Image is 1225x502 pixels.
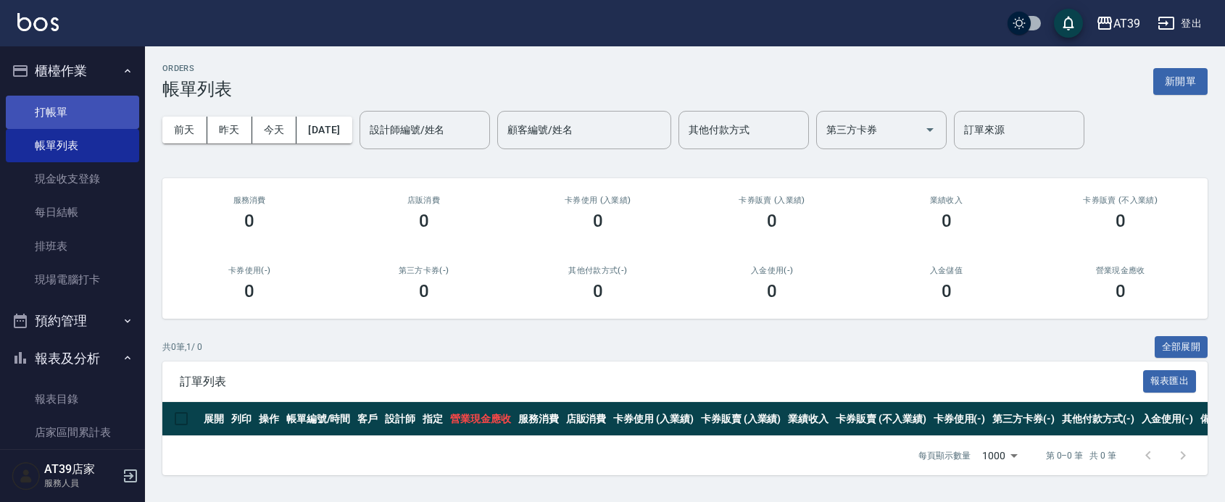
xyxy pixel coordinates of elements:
[12,461,41,490] img: Person
[244,281,254,301] h3: 0
[515,402,562,436] th: 服務消費
[1143,370,1197,393] button: 報表匯出
[1054,9,1083,38] button: save
[6,162,139,196] a: 現金收支登錄
[918,118,942,141] button: Open
[702,266,842,275] h2: 入金使用(-)
[942,281,952,301] h3: 0
[930,402,989,436] th: 卡券使用(-)
[832,402,929,436] th: 卡券販賣 (不入業績)
[1138,402,1197,436] th: 入金使用(-)
[162,79,232,99] h3: 帳單列表
[1046,449,1116,462] p: 第 0–0 筆 共 0 筆
[200,402,228,436] th: 展開
[419,402,447,436] th: 指定
[180,196,319,205] h3: 服務消費
[593,211,603,231] h3: 0
[876,266,1016,275] h2: 入金儲值
[876,196,1016,205] h2: 業績收入
[697,402,785,436] th: 卡券販賣 (入業績)
[162,117,207,143] button: 前天
[244,211,254,231] h3: 0
[228,402,255,436] th: 列印
[976,436,1023,475] div: 1000
[44,477,118,490] p: 服務人員
[1153,74,1208,88] a: 新開單
[162,340,202,354] p: 共 0 筆, 1 / 0
[6,302,139,340] button: 預約管理
[918,449,971,462] p: 每頁顯示數量
[381,402,419,436] th: 設計師
[419,281,429,301] h3: 0
[283,402,354,436] th: 帳單編號/時間
[419,211,429,231] h3: 0
[180,266,319,275] h2: 卡券使用(-)
[528,266,668,275] h2: 其他付款方式(-)
[207,117,252,143] button: 昨天
[44,462,118,477] h5: AT39店家
[1197,402,1224,436] th: 備註
[252,117,297,143] button: 今天
[6,416,139,449] a: 店家區間累計表
[1051,266,1190,275] h2: 營業現金應收
[354,196,493,205] h2: 店販消費
[1116,281,1126,301] h3: 0
[1090,9,1146,38] button: AT39
[354,402,381,436] th: 客戶
[6,230,139,263] a: 排班表
[296,117,352,143] button: [DATE]
[1116,211,1126,231] h3: 0
[6,196,139,229] a: 每日結帳
[180,375,1143,389] span: 訂單列表
[447,402,515,436] th: 營業現金應收
[989,402,1058,436] th: 第三方卡券(-)
[255,402,283,436] th: 操作
[6,263,139,296] a: 現場電腦打卡
[562,402,610,436] th: 店販消費
[1155,336,1208,359] button: 全部展開
[942,211,952,231] h3: 0
[702,196,842,205] h2: 卡券販賣 (入業績)
[528,196,668,205] h2: 卡券使用 (入業績)
[610,402,697,436] th: 卡券使用 (入業績)
[1051,196,1190,205] h2: 卡券販賣 (不入業績)
[6,129,139,162] a: 帳單列表
[6,52,139,90] button: 櫃檯作業
[593,281,603,301] h3: 0
[1153,68,1208,95] button: 新開單
[354,266,493,275] h2: 第三方卡券(-)
[1143,374,1197,388] a: 報表匯出
[162,64,232,73] h2: ORDERS
[6,382,139,416] a: 報表目錄
[784,402,832,436] th: 業績收入
[1152,10,1208,37] button: 登出
[6,96,139,129] a: 打帳單
[767,211,777,231] h3: 0
[1113,14,1140,33] div: AT39
[17,13,59,31] img: Logo
[6,340,139,377] button: 報表及分析
[1058,402,1138,436] th: 其他付款方式(-)
[767,281,777,301] h3: 0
